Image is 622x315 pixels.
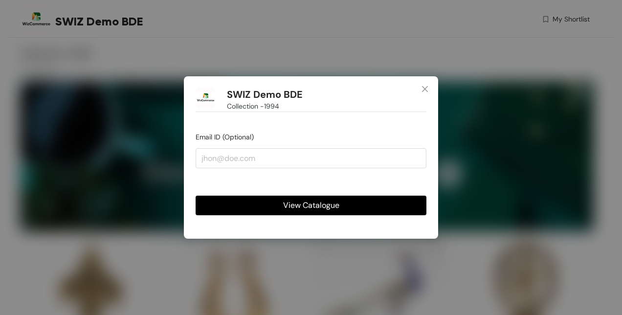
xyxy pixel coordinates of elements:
h1: SWIZ Demo BDE [227,89,303,101]
img: Buyer Portal [196,88,215,108]
button: Close [412,76,438,103]
button: View Catalogue [196,196,426,215]
span: Email ID (Optional) [196,133,254,141]
input: jhon@doe.com [196,148,426,168]
span: Collection -1994 [227,101,279,112]
span: close [421,85,429,93]
span: View Catalogue [283,199,339,211]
